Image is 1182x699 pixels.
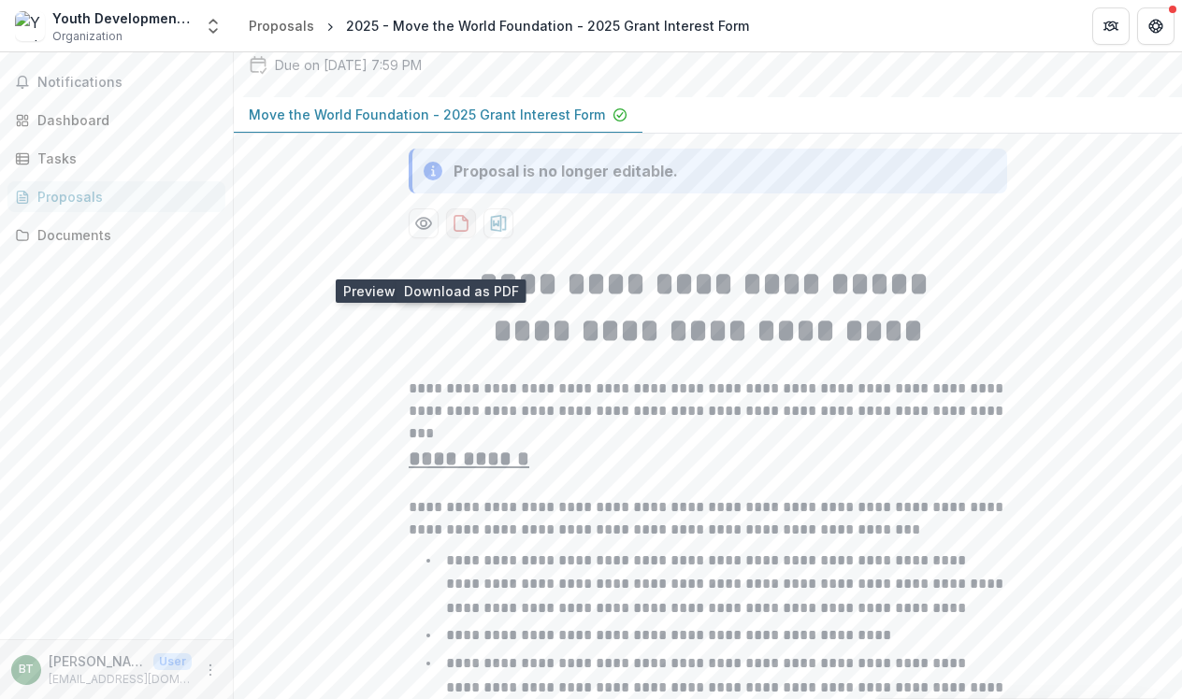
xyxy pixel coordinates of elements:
[7,220,225,250] a: Documents
[52,28,123,45] span: Organization
[409,208,439,238] button: Preview 69f1b63f-bc93-43e7-b167-03720474c992-0.pdf
[37,149,210,168] div: Tasks
[49,651,146,671] p: [PERSON_NAME]
[249,16,314,36] div: Proposals
[446,208,476,238] button: download-proposal
[7,105,225,136] a: Dashboard
[52,8,193,28] div: Youth Development Organization Inc
[200,7,226,45] button: Open entity switcher
[483,208,513,238] button: download-proposal
[7,143,225,174] a: Tasks
[7,181,225,212] a: Proposals
[1137,7,1175,45] button: Get Help
[454,160,678,182] div: Proposal is no longer editable.
[37,187,210,207] div: Proposals
[249,105,605,124] p: Move the World Foundation - 2025 Grant Interest Form
[49,671,192,688] p: [EMAIL_ADDRESS][DOMAIN_NAME]
[15,11,45,41] img: Youth Development Organization Inc
[37,110,210,130] div: Dashboard
[346,16,749,36] div: 2025 - Move the World Foundation - 2025 Grant Interest Form
[153,653,192,670] p: User
[37,225,210,245] div: Documents
[275,55,422,75] p: Due on [DATE] 7:59 PM
[241,12,757,39] nav: breadcrumb
[199,659,222,681] button: More
[1092,7,1130,45] button: Partners
[241,12,322,39] a: Proposals
[37,75,218,91] span: Notifications
[7,67,225,97] button: Notifications
[19,663,34,676] div: Barrie Tysko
